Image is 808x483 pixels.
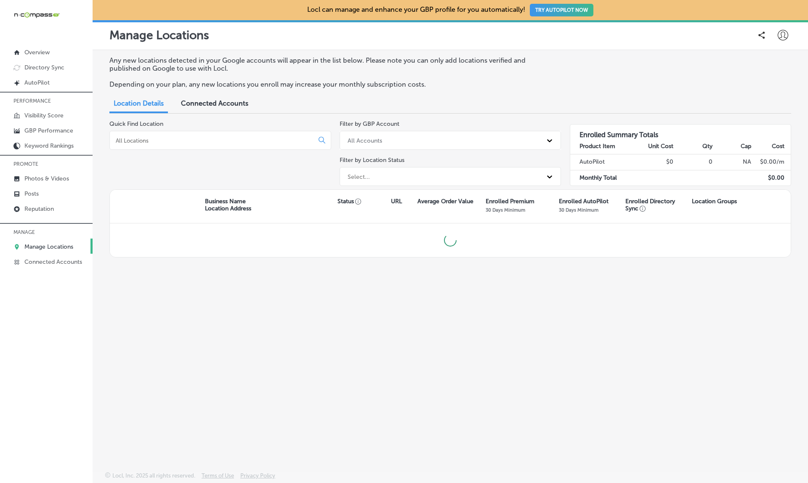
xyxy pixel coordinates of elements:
[391,198,402,205] p: URL
[752,154,791,170] td: $ 0.00 /m
[24,175,69,182] p: Photos & Videos
[674,139,713,154] th: Qty
[240,472,275,483] a: Privacy Policy
[112,472,195,479] p: Locl, Inc. 2025 all rights reserved.
[24,112,64,119] p: Visibility Score
[752,170,791,186] td: $ 0.00
[570,170,635,186] td: Monthly Total
[486,198,534,205] p: Enrolled Premium
[348,173,370,180] div: Select...
[570,154,635,170] td: AutoPilot
[625,198,688,212] p: Enrolled Directory Sync
[570,125,791,139] h3: Enrolled Summary Totals
[181,99,248,107] span: Connected Accounts
[24,205,54,212] p: Reputation
[109,56,553,72] p: Any new locations detected in your Google accounts will appear in the list below. Please note you...
[114,99,164,107] span: Location Details
[338,198,391,205] p: Status
[24,190,39,197] p: Posts
[713,139,752,154] th: Cap
[115,137,312,144] input: All Locations
[635,139,674,154] th: Unit Cost
[579,143,615,150] strong: Product Item
[559,207,598,213] p: 30 Days Minimum
[486,207,525,213] p: 30 Days Minimum
[417,198,473,205] p: Average Order Value
[109,120,163,127] label: Quick Find Location
[348,137,382,144] div: All Accounts
[530,4,593,16] button: TRY AUTOPILOT NOW
[24,142,74,149] p: Keyword Rankings
[24,49,50,56] p: Overview
[109,28,209,42] p: Manage Locations
[713,154,752,170] td: NA
[24,258,82,265] p: Connected Accounts
[692,198,737,205] p: Location Groups
[24,64,64,71] p: Directory Sync
[205,198,251,212] p: Business Name Location Address
[24,127,73,134] p: GBP Performance
[340,120,399,127] label: Filter by GBP Account
[635,154,674,170] td: $0
[24,243,73,250] p: Manage Locations
[109,80,553,88] p: Depending on your plan, any new locations you enroll may increase your monthly subscription costs.
[13,11,60,19] img: 660ab0bf-5cc7-4cb8-ba1c-48b5ae0f18e60NCTV_CLogo_TV_Black_-500x88.png
[340,157,404,164] label: Filter by Location Status
[202,472,234,483] a: Terms of Use
[752,139,791,154] th: Cost
[674,154,713,170] td: 0
[559,198,609,205] p: Enrolled AutoPilot
[24,79,50,86] p: AutoPilot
